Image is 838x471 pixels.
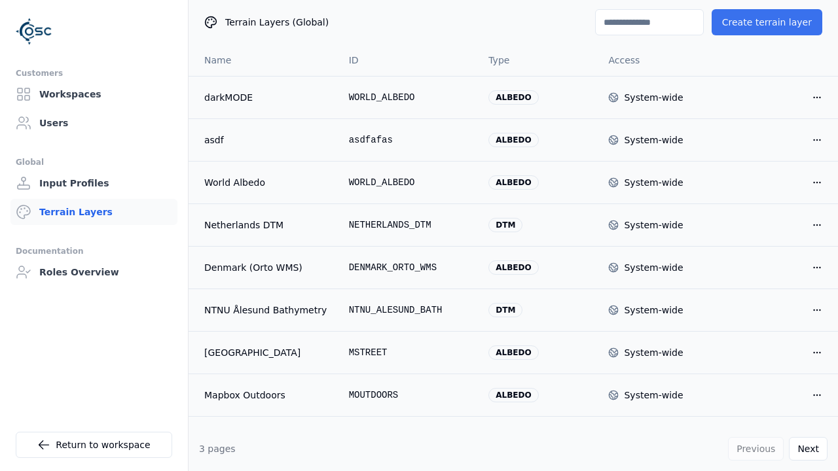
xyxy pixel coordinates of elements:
[349,304,468,317] div: NTNU_ALESUND_BATH
[349,133,468,147] div: asdfafas
[16,243,172,259] div: Documentation
[624,389,683,402] div: System-wide
[598,44,718,76] th: Access
[488,260,538,275] div: albedo
[349,389,468,402] div: MOUTDOORS
[16,13,52,50] img: Logo
[204,346,328,359] a: [GEOGRAPHIC_DATA]
[10,170,177,196] a: Input Profiles
[624,176,683,189] div: System-wide
[204,304,328,317] a: NTNU Ålesund Bathymetry
[624,133,683,147] div: System-wide
[488,175,538,190] div: albedo
[204,261,328,274] a: Denmark (Orto WMS)
[624,304,683,317] div: System-wide
[478,44,598,76] th: Type
[225,16,329,29] span: Terrain Layers (Global)
[10,199,177,225] a: Terrain Layers
[488,388,538,402] div: albedo
[488,218,522,232] div: dtm
[624,346,683,359] div: System-wide
[204,91,328,104] a: darkMODE
[349,176,468,189] div: WORLD_ALBEDO
[624,261,683,274] div: System-wide
[624,218,683,232] div: System-wide
[349,346,468,359] div: MSTREET
[488,133,538,147] div: albedo
[712,9,822,35] button: Create terrain layer
[10,110,177,136] a: Users
[16,65,172,81] div: Customers
[204,218,328,232] a: Netherlands DTM
[349,91,468,104] div: WORLD_ALBEDO
[204,176,328,189] a: World Albedo
[199,444,236,454] span: 3 pages
[16,154,172,170] div: Global
[624,91,683,104] div: System-wide
[10,259,177,285] a: Roles Overview
[488,90,538,105] div: albedo
[204,389,328,402] a: Mapbox Outdoors
[10,81,177,107] a: Workspaces
[16,432,172,458] a: Return to workspace
[488,303,522,317] div: dtm
[789,437,828,461] button: Next
[338,44,479,76] th: ID
[189,44,338,76] th: Name
[488,345,538,360] div: albedo
[349,218,468,232] div: NETHERLANDS_DTM
[349,261,468,274] div: DENMARK_ORTO_WMS
[204,133,328,147] a: asdf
